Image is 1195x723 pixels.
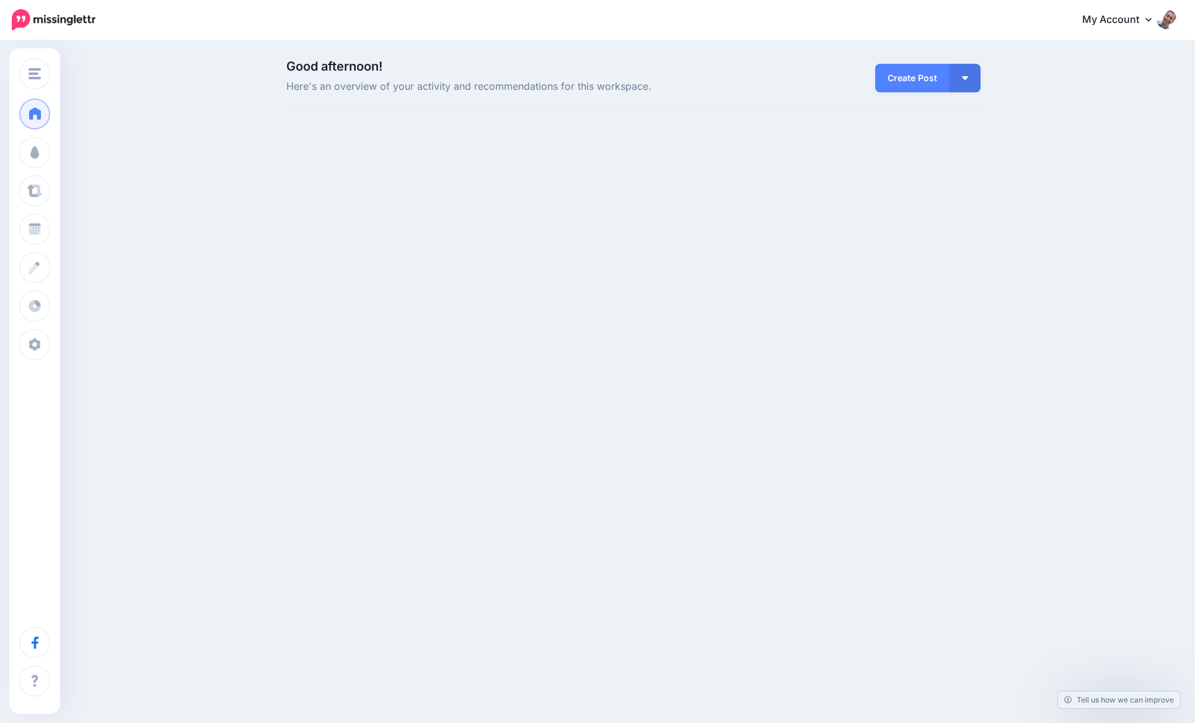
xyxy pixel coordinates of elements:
[1058,691,1180,708] a: Tell us how we can improve
[1070,5,1176,35] a: My Account
[286,59,382,74] span: Good afternoon!
[12,9,95,30] img: Missinglettr
[962,76,968,80] img: arrow-down-white.png
[875,64,950,92] a: Create Post
[286,79,743,95] span: Here's an overview of your activity and recommendations for this workspace.
[29,68,41,79] img: menu.png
